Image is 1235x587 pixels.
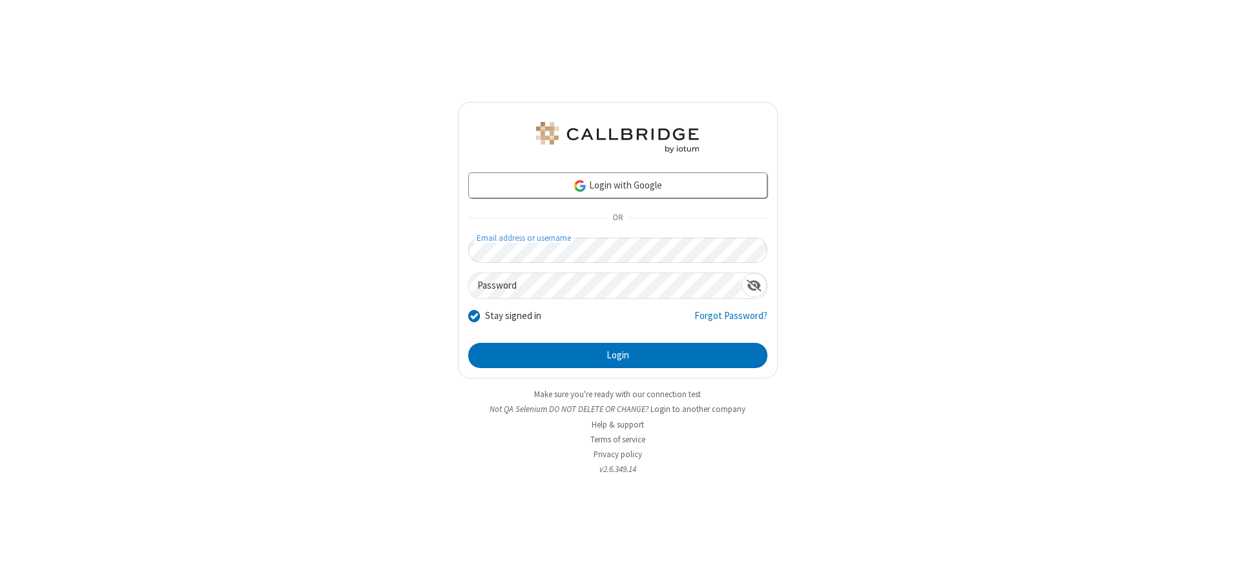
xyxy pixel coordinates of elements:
input: Password [469,273,742,298]
a: Forgot Password? [694,309,767,333]
li: v2.6.349.14 [458,463,778,475]
span: OR [607,209,628,227]
button: Login to another company [650,403,745,415]
a: Privacy policy [594,449,642,460]
a: Help & support [592,419,644,430]
a: Make sure you're ready with our connection test [534,389,701,400]
a: Terms of service [590,434,645,445]
img: QA Selenium DO NOT DELETE OR CHANGE [534,122,701,153]
li: Not QA Selenium DO NOT DELETE OR CHANGE? [458,403,778,415]
input: Email address or username [468,238,767,263]
a: Login with Google [468,172,767,198]
div: Show password [742,273,767,297]
label: Stay signed in [485,309,541,324]
img: google-icon.png [573,179,587,193]
button: Login [468,343,767,369]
